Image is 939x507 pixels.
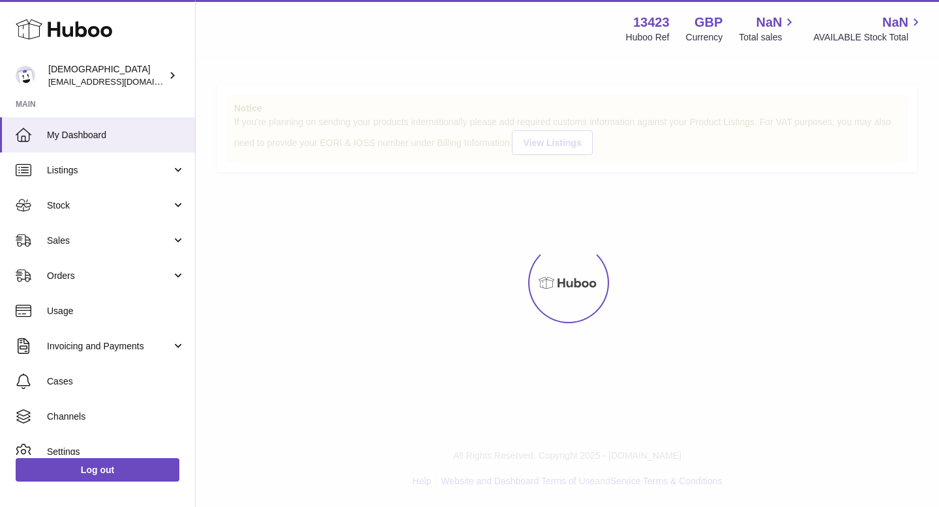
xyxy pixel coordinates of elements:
span: My Dashboard [47,129,185,141]
a: Log out [16,458,179,482]
div: Currency [686,31,723,44]
span: Channels [47,411,185,423]
span: Listings [47,164,171,177]
span: NaN [756,14,782,31]
div: Huboo Ref [626,31,670,44]
span: Invoicing and Payments [47,340,171,353]
span: [EMAIL_ADDRESS][DOMAIN_NAME] [48,76,192,87]
a: NaN Total sales [739,14,797,44]
span: Cases [47,375,185,388]
span: Settings [47,446,185,458]
span: AVAILABLE Stock Total [813,31,923,44]
img: olgazyuz@outlook.com [16,66,35,85]
a: NaN AVAILABLE Stock Total [813,14,923,44]
span: Orders [47,270,171,282]
span: Stock [47,199,171,212]
span: Sales [47,235,171,247]
strong: 13423 [633,14,670,31]
span: Total sales [739,31,797,44]
div: [DEMOGRAPHIC_DATA] [48,63,166,88]
strong: GBP [694,14,723,31]
span: Usage [47,305,185,317]
span: NaN [882,14,908,31]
